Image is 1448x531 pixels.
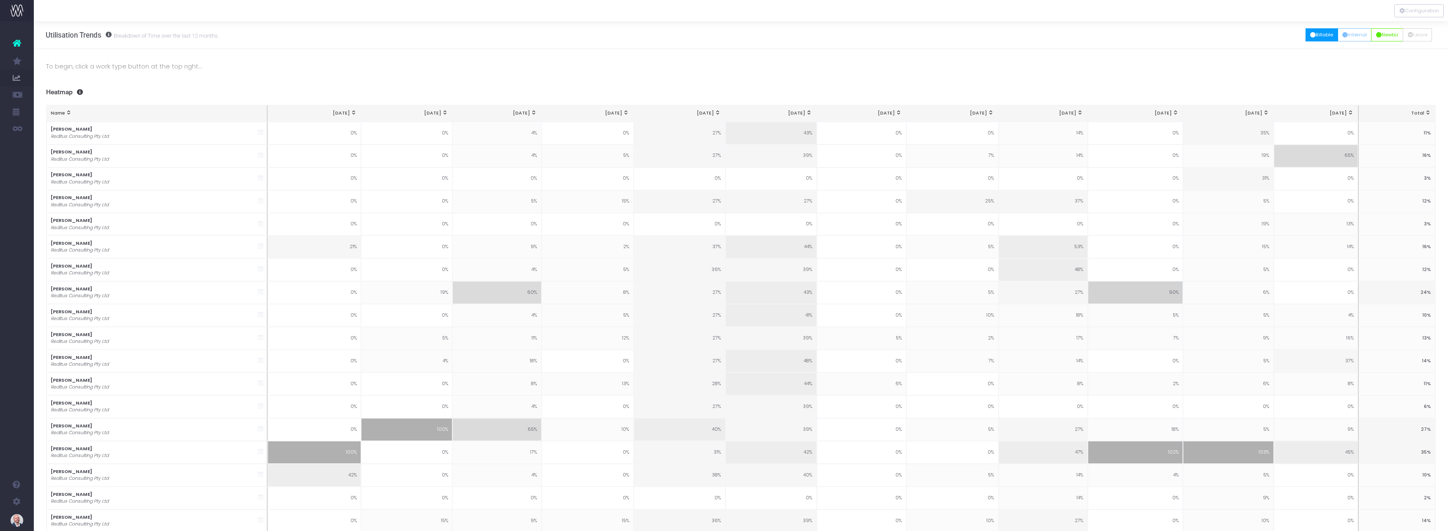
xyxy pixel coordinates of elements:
[457,110,537,117] div: [DATE]
[542,105,634,122] th: Nov 24: activate to sort column ascending
[361,304,452,327] td: 0%
[51,293,109,299] i: Reditus Consulting Pty Ltd
[906,281,999,304] td: 5%
[906,350,999,372] td: 7%
[1274,258,1358,281] td: 0%
[1088,145,1183,167] td: 0%
[361,145,452,167] td: 0%
[817,281,907,304] td: 0%
[51,110,263,117] div: Name
[1183,167,1274,190] td: 31%
[999,418,1087,441] td: 27%
[999,350,1087,372] td: 14%
[51,315,109,322] i: Reditus Consulting Pty Ltd
[725,167,817,190] td: 0%
[817,213,907,236] td: 0%
[634,190,725,213] td: 27%
[634,145,725,167] td: 27%
[268,213,361,236] td: 0%
[268,464,361,487] td: 42%
[725,190,817,213] td: 27%
[51,172,92,178] strong: [PERSON_NAME]
[1088,327,1183,350] td: 7%
[1358,418,1435,441] td: 27%
[1088,281,1183,304] td: 90%
[361,487,452,509] td: 0%
[999,304,1087,327] td: 18%
[1088,395,1183,418] td: 0%
[1358,190,1435,213] td: 12%
[1274,235,1358,258] td: 14%
[542,395,634,418] td: 0%
[542,122,634,145] td: 0%
[51,270,109,276] i: Reditus Consulting Pty Ltd
[1358,350,1435,372] td: 14%
[268,487,361,509] td: 0%
[1306,28,1338,41] button: Billable
[906,235,999,258] td: 5%
[817,167,907,190] td: 0%
[1358,105,1435,122] th: Total: activate to sort column ascending
[1274,487,1358,509] td: 0%
[634,372,725,395] td: 28%
[1088,167,1183,190] td: 0%
[542,190,634,213] td: 15%
[1183,395,1274,418] td: 0%
[1274,281,1358,304] td: 0%
[634,213,725,236] td: 0%
[51,377,92,383] strong: [PERSON_NAME]
[1183,122,1274,145] td: 35%
[268,441,361,464] td: 100%
[112,31,219,39] small: Breakdown of Time over the last 12 months.
[1274,441,1358,464] td: 45%
[817,190,907,213] td: 0%
[634,418,725,441] td: 40%
[51,407,109,413] i: Reditus Consulting Pty Ltd
[725,235,817,258] td: 44%
[1358,395,1435,418] td: 6%
[1403,28,1432,41] button: Leave
[1183,145,1274,167] td: 19%
[730,110,812,117] div: [DATE]
[999,281,1087,304] td: 27%
[1358,258,1435,281] td: 12%
[817,122,907,145] td: 0%
[1088,122,1183,145] td: 0%
[1092,110,1178,117] div: [DATE]
[906,190,999,213] td: 25%
[361,395,452,418] td: 0%
[268,122,361,145] td: 0%
[1274,418,1358,441] td: 9%
[725,258,817,281] td: 39%
[1363,110,1431,117] div: Total
[1358,327,1435,350] td: 13%
[1274,122,1358,145] td: 0%
[452,304,541,327] td: 4%
[634,441,725,464] td: 31%
[1088,372,1183,395] td: 2%
[817,304,907,327] td: 0%
[51,133,109,140] i: Reditus Consulting Pty Ltd
[268,235,361,258] td: 21%
[268,395,361,418] td: 0%
[1088,304,1183,327] td: 5%
[361,122,452,145] td: 0%
[1358,122,1435,145] td: 11%
[542,372,634,395] td: 13%
[1088,418,1183,441] td: 18%
[452,190,541,213] td: 5%
[999,145,1087,167] td: 14%
[999,213,1087,236] td: 0%
[1088,487,1183,509] td: 0%
[1183,190,1274,213] td: 5%
[725,418,817,441] td: 39%
[1183,441,1274,464] td: 103%
[452,464,541,487] td: 4%
[999,395,1087,418] td: 0%
[1394,4,1444,17] div: Vertical button group
[1358,372,1435,395] td: 11%
[452,167,541,190] td: 0%
[906,145,999,167] td: 7%
[817,105,907,122] th: Feb 25: activate to sort column ascending
[906,105,999,122] th: Mar 25: activate to sort column ascending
